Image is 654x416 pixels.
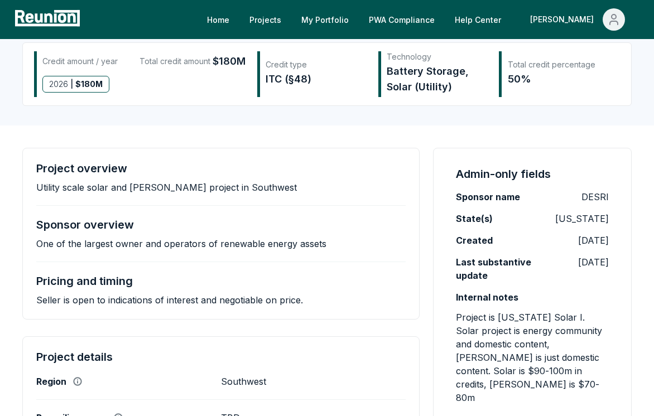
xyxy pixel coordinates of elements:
[446,8,510,31] a: Help Center
[36,238,326,249] p: One of the largest owner and operators of renewable energy assets
[456,212,493,225] label: State(s)
[456,190,520,204] label: Sponsor name
[213,54,246,69] span: $180M
[521,8,634,31] button: [PERSON_NAME]
[456,166,551,182] h4: Admin-only fields
[140,54,246,69] div: Total credit amount
[241,8,290,31] a: Projects
[387,51,487,62] div: Technology
[42,54,118,69] div: Credit amount / year
[221,376,266,387] p: Southwest
[578,234,609,247] p: [DATE]
[530,8,598,31] div: [PERSON_NAME]
[508,59,608,70] div: Total credit percentage
[36,182,297,193] p: Utility scale solar and [PERSON_NAME] project in Southwest
[456,291,518,304] label: Internal notes
[292,8,358,31] a: My Portfolio
[36,294,303,306] p: Seller is open to indications of interest and negotiable on price.
[36,350,406,364] h4: Project details
[75,76,103,92] span: $ 180M
[508,71,608,87] div: 50%
[387,64,487,95] div: Battery Storage, Solar (Utility)
[555,212,609,225] p: [US_STATE]
[360,8,444,31] a: PWA Compliance
[266,71,366,87] div: ITC (§48)
[456,311,609,404] p: Project is [US_STATE] Solar I. Solar project is energy community and domestic content, [PERSON_NA...
[578,255,609,269] p: [DATE]
[456,255,532,282] label: Last substantive update
[36,274,133,288] h4: Pricing and timing
[36,162,127,175] h4: Project overview
[36,218,134,231] h4: Sponsor overview
[581,190,609,204] p: DESRI
[198,8,238,31] a: Home
[198,8,643,31] nav: Main
[70,76,73,92] span: |
[49,76,68,92] span: 2026
[36,376,66,387] label: Region
[266,59,366,70] div: Credit type
[456,234,493,247] label: Created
